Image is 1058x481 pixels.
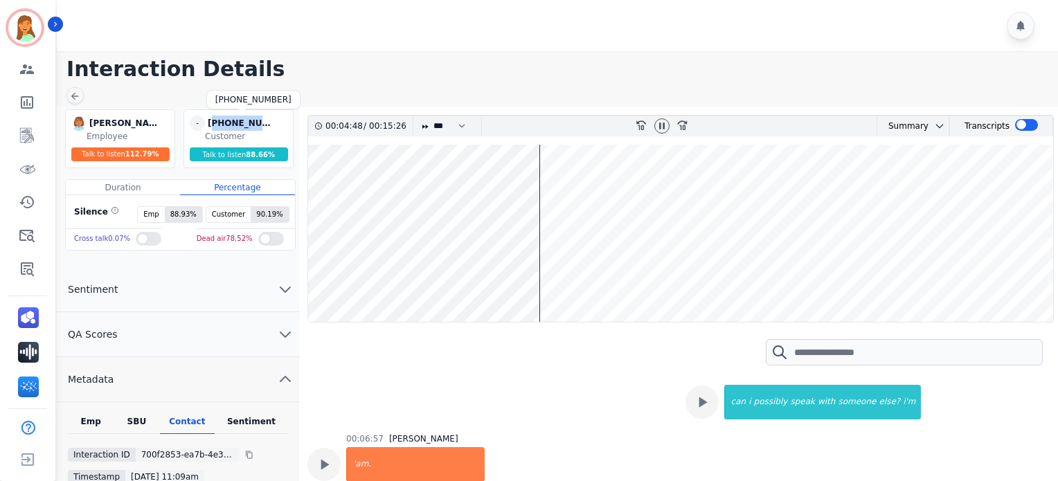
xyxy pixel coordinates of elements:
[206,207,251,222] span: Customer
[251,207,288,222] span: 90.19 %
[89,116,159,131] div: [PERSON_NAME]
[389,433,458,444] div: [PERSON_NAME]
[68,416,114,434] div: Emp
[57,267,299,312] button: Sentiment chevron down
[215,94,292,105] div: [PHONE_NUMBER]
[136,448,240,462] div: 700f2853-ea7b-4e33-a1bc-327289473469
[277,326,294,343] svg: chevron down
[246,151,275,158] span: 88.66 %
[165,207,202,222] span: 88.93 %
[205,131,290,142] div: Customer
[325,116,410,136] div: /
[66,57,1058,82] h1: Interaction Details
[965,116,1010,136] div: Transcripts
[902,385,921,419] div: i'm
[74,229,130,249] div: Cross talk 0.07 %
[87,131,172,142] div: Employee
[366,116,404,136] div: 00:15:26
[114,416,159,434] div: SBU
[57,372,125,386] span: Metadata
[138,207,164,222] span: Emp
[277,371,294,388] svg: chevron up
[753,385,789,419] div: possibly
[277,281,294,298] svg: chevron down
[57,327,129,341] span: QA Scores
[197,229,253,249] div: Dead air 78.52 %
[726,385,748,419] div: can
[934,120,945,131] svg: chevron down
[836,385,877,419] div: someone
[68,448,136,462] div: Interaction ID
[816,385,836,419] div: with
[57,357,299,402] button: Metadata chevron up
[877,116,929,136] div: Summary
[346,433,384,444] div: 00:06:57
[180,180,294,195] div: Percentage
[190,116,205,131] span: -
[208,116,277,131] div: [PHONE_NUMBER]
[8,11,42,44] img: Bordered avatar
[125,150,159,158] span: 112.79 %
[66,180,180,195] div: Duration
[57,282,129,296] span: Sentiment
[57,312,299,357] button: QA Scores chevron down
[929,120,945,131] button: chevron down
[190,147,288,161] div: Talk to listen
[71,206,119,223] div: Silence
[215,416,288,434] div: Sentiment
[325,116,364,136] div: 00:04:48
[747,385,752,419] div: i
[789,385,816,419] div: speak
[160,416,215,434] div: Contact
[877,385,902,419] div: else?
[71,147,170,161] div: Talk to listen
